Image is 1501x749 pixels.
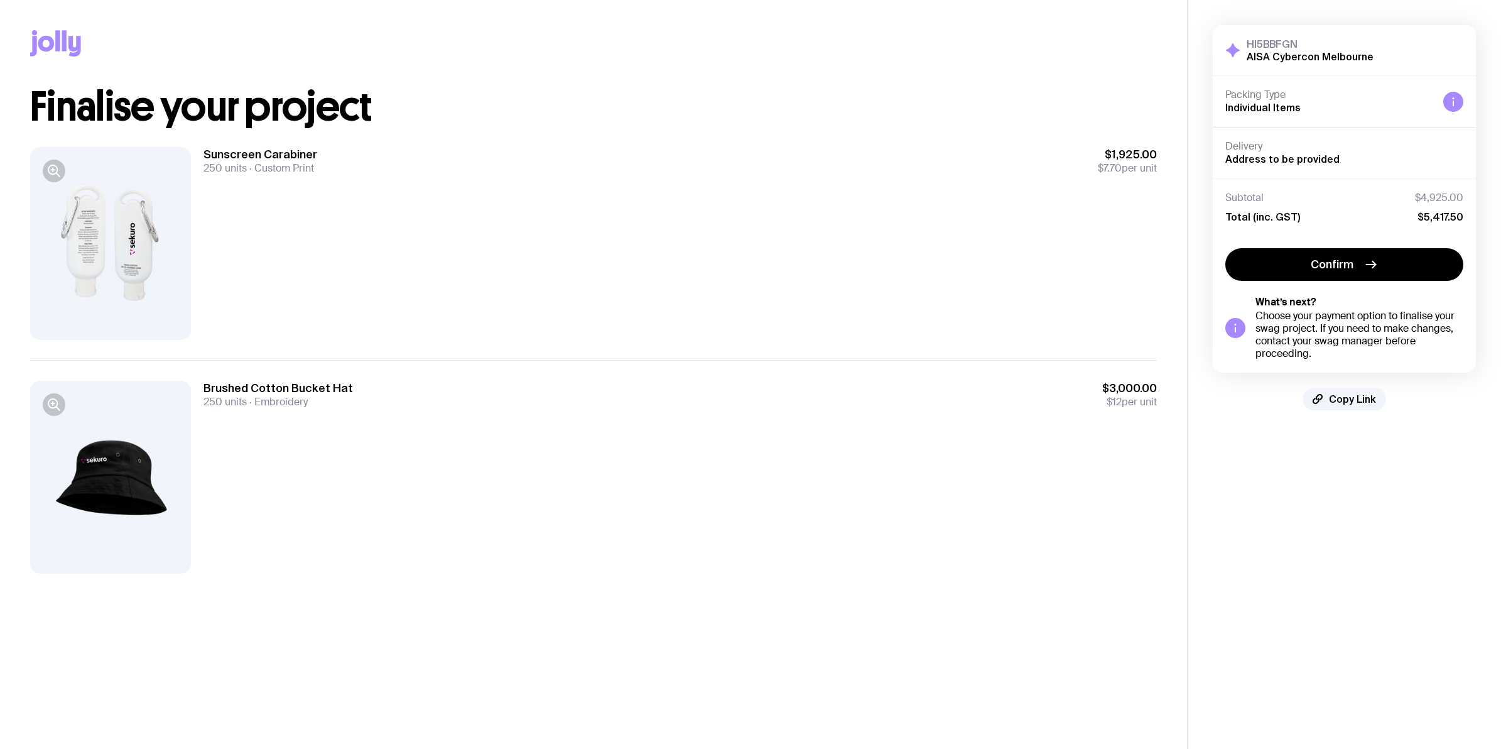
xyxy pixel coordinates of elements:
span: Subtotal [1225,192,1264,204]
span: $3,000.00 [1102,381,1157,396]
span: Embroidery [247,395,308,408]
span: Individual Items [1225,102,1301,113]
span: $12 [1107,395,1122,408]
span: $4,925.00 [1415,192,1463,204]
span: 250 units [203,395,247,408]
span: $1,925.00 [1098,147,1157,162]
h1: Finalise your project [30,87,1157,127]
h3: Sunscreen Carabiner [203,147,317,162]
span: per unit [1102,396,1157,408]
h4: Packing Type [1225,89,1433,101]
button: Copy Link [1303,388,1386,410]
span: Address to be provided [1225,153,1340,165]
span: 250 units [203,161,247,175]
span: $5,417.50 [1417,210,1463,223]
span: Total (inc. GST) [1225,210,1300,223]
span: Custom Print [247,161,314,175]
span: Confirm [1311,257,1353,272]
h2: AISA Cybercon Melbourne [1247,50,1374,63]
span: $7.70 [1098,161,1122,175]
div: Choose your payment option to finalise your swag project. If you need to make changes, contact yo... [1255,310,1463,360]
h4: Delivery [1225,140,1463,153]
h5: What’s next? [1255,296,1463,309]
span: per unit [1098,162,1157,175]
button: Confirm [1225,248,1463,281]
span: Copy Link [1329,393,1376,405]
h3: Brushed Cotton Bucket Hat [203,381,353,396]
h3: HI5BBFGN [1247,38,1374,50]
